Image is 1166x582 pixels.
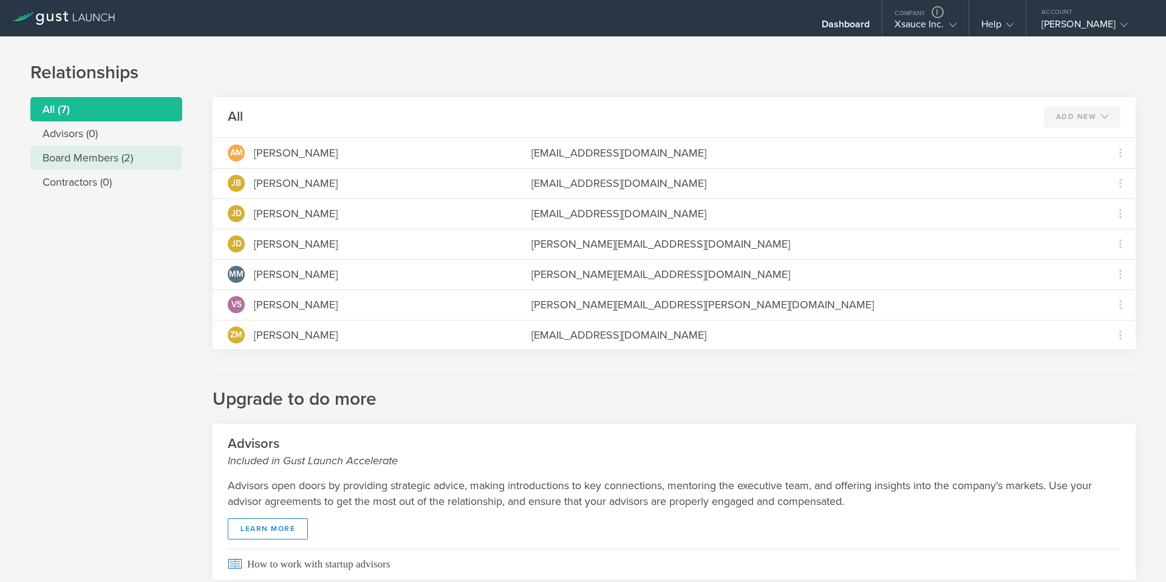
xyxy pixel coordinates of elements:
h1: Relationships [30,61,1136,85]
div: [EMAIL_ADDRESS][DOMAIN_NAME] [531,145,1090,161]
small: Included in Gust Launch Accelerate [228,453,1120,469]
li: Advisors (0) [30,121,182,146]
iframe: Chat Widget [1105,524,1166,582]
a: Learn More [228,518,308,540]
p: Advisors open doors by providing strategic advice, making introductions to key connections, mento... [228,478,1120,509]
span: ZM [230,331,242,339]
span: JB [231,179,241,188]
span: MM [229,270,244,279]
span: JD [231,240,242,248]
span: VS [231,300,242,309]
span: JD [231,209,242,218]
div: [PERSON_NAME][EMAIL_ADDRESS][PERSON_NAME][DOMAIN_NAME] [531,297,1090,313]
div: [EMAIL_ADDRESS][DOMAIN_NAME] [531,327,1090,343]
h2: Upgrade to do more [213,374,1136,411]
div: [PERSON_NAME][EMAIL_ADDRESS][DOMAIN_NAME] [531,236,1090,252]
div: [PERSON_NAME] [254,236,338,252]
li: Board Members (2) [30,146,182,170]
div: Dashboard [822,18,870,36]
div: Xsauce Inc. [895,18,956,36]
div: [EMAIL_ADDRESS][DOMAIN_NAME] [531,175,1090,191]
li: All (7) [30,97,182,121]
div: [PERSON_NAME] [254,145,338,161]
li: Contractors (0) [30,170,182,194]
div: [PERSON_NAME][EMAIL_ADDRESS][DOMAIN_NAME] [531,266,1090,282]
div: [PERSON_NAME] [254,297,338,313]
span: AM [230,149,243,157]
div: [PERSON_NAME] [1042,18,1145,36]
div: Help [981,18,1014,36]
div: [EMAIL_ADDRESS][DOMAIN_NAME] [531,206,1090,222]
a: How to work with startup advisors [213,549,1136,580]
h2: Advisors [228,435,1120,469]
div: [PERSON_NAME] [254,175,338,191]
h2: All [228,108,243,126]
span: How to work with startup advisors [228,549,1120,580]
div: [PERSON_NAME] [254,206,338,222]
div: [PERSON_NAME] [254,327,338,343]
div: [PERSON_NAME] [254,266,338,282]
